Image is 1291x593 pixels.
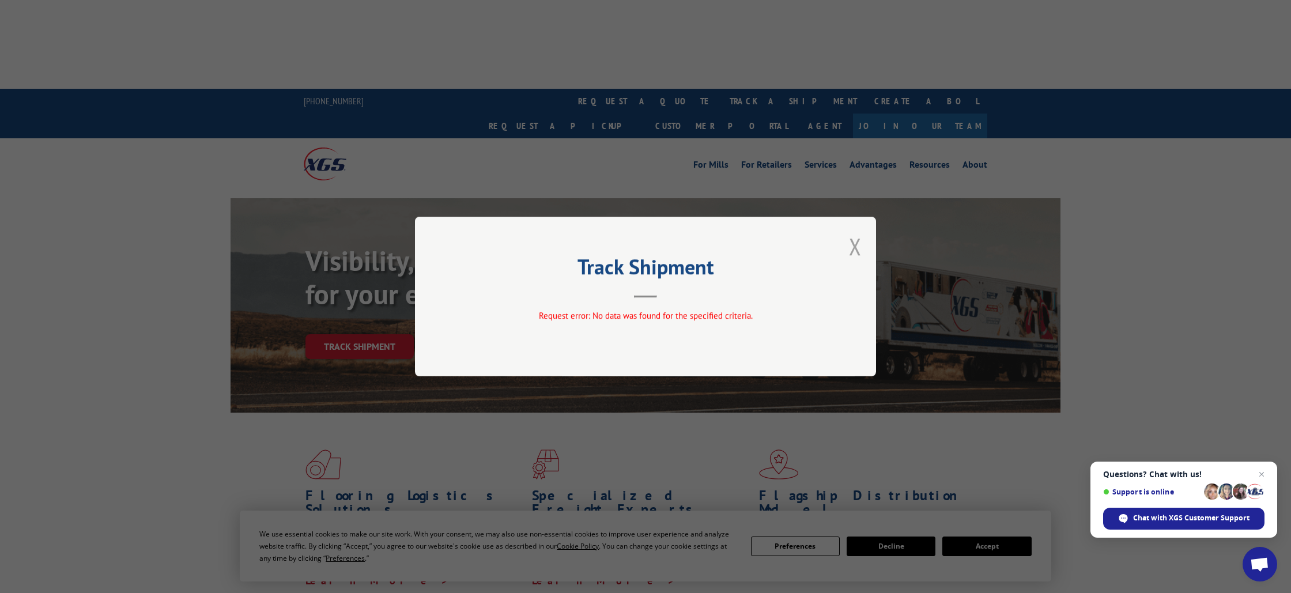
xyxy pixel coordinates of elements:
span: Request error: No data was found for the specified criteria. [539,310,753,321]
div: Chat with XGS Customer Support [1103,508,1264,530]
div: Open chat [1243,547,1277,581]
span: Questions? Chat with us! [1103,470,1264,479]
span: Support is online [1103,488,1200,496]
span: Chat with XGS Customer Support [1133,513,1250,523]
span: Close chat [1255,467,1269,481]
h2: Track Shipment [473,259,818,281]
button: Close modal [849,231,862,262]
